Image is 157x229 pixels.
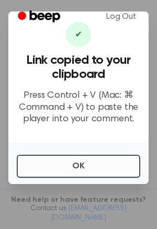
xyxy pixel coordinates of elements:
p: Press Control + V (Mac: ⌘ Command + V) to paste the player into your comment. [17,90,140,125]
h3: Link copied to your clipboard [17,53,140,82]
a: Beep [10,7,70,27]
a: Log Out [96,4,147,29]
button: OK [17,155,140,178]
div: ✔ [66,22,91,47]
